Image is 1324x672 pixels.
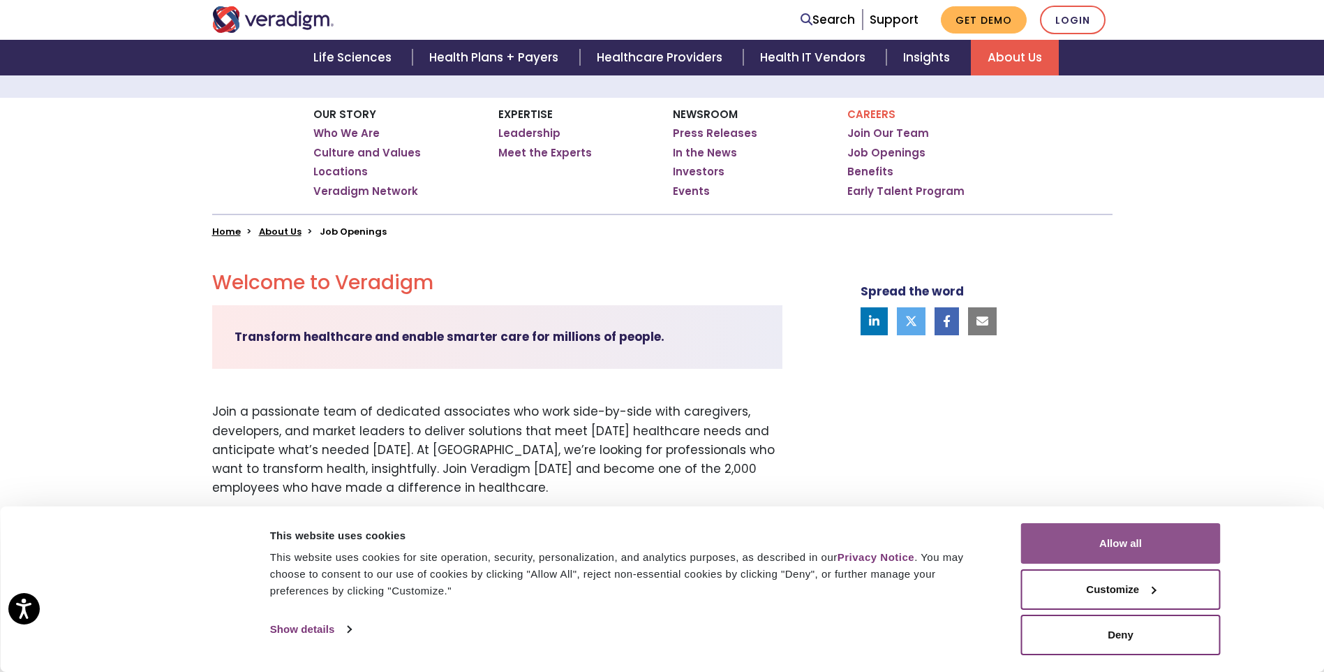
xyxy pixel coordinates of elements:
[212,225,241,238] a: Home
[743,40,886,75] a: Health IT Vendors
[412,40,579,75] a: Health Plans + Payers
[235,328,664,345] strong: Transform healthcare and enable smarter care for millions of people.
[847,146,925,160] a: Job Openings
[212,271,782,295] h2: Welcome to Veradigm
[498,126,560,140] a: Leadership
[673,165,724,179] a: Investors
[941,6,1027,34] a: Get Demo
[1021,569,1221,610] button: Customize
[847,126,929,140] a: Join Our Team
[861,283,964,300] strong: Spread the word
[270,619,351,640] a: Show details
[838,551,914,563] a: Privacy Notice
[673,184,710,198] a: Events
[847,165,893,179] a: Benefits
[801,10,855,29] a: Search
[212,6,334,33] img: Veradigm logo
[847,184,965,198] a: Early Talent Program
[1021,523,1221,564] button: Allow all
[580,40,743,75] a: Healthcare Providers
[870,11,918,28] a: Support
[1040,6,1106,34] a: Login
[270,527,990,544] div: This website uses cookies
[297,40,412,75] a: Life Sciences
[1021,615,1221,655] button: Deny
[971,40,1059,75] a: About Us
[313,165,368,179] a: Locations
[673,146,737,160] a: In the News
[313,184,418,198] a: Veradigm Network
[498,146,592,160] a: Meet the Experts
[313,146,421,160] a: Culture and Values
[212,402,782,497] p: Join a passionate team of dedicated associates who work side-by-side with caregivers, developers,...
[673,126,757,140] a: Press Releases
[313,126,380,140] a: Who We Are
[270,549,990,599] div: This website uses cookies for site operation, security, personalization, and analytics purposes, ...
[886,40,971,75] a: Insights
[259,225,302,238] a: About Us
